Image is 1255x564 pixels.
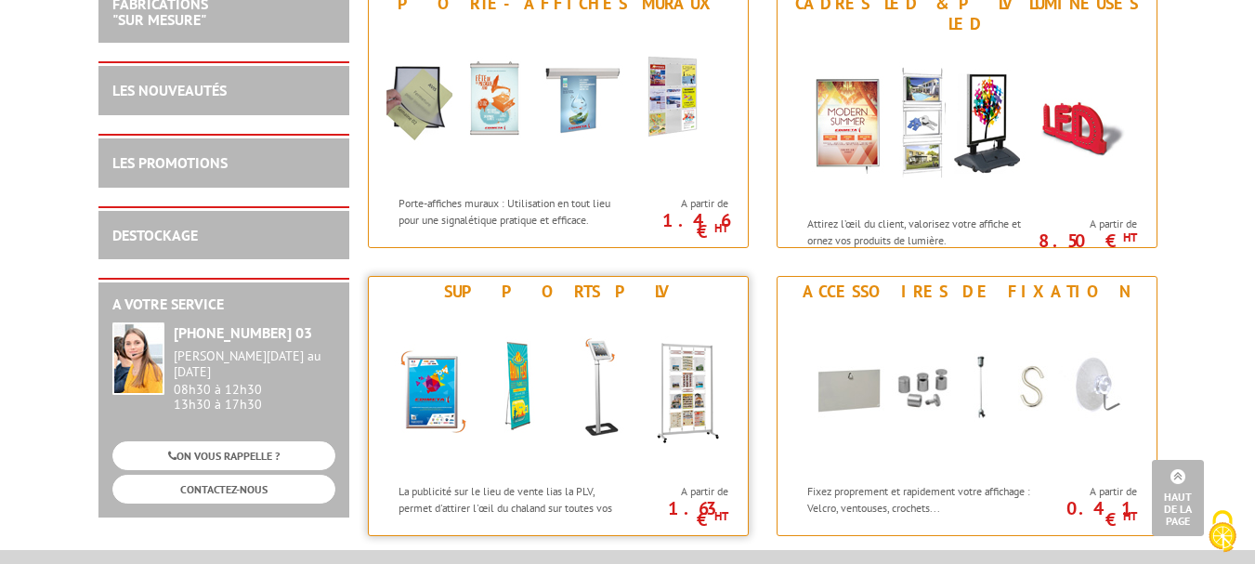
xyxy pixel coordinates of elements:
div: 08h30 à 12h30 13h30 à 17h30 [174,348,335,413]
button: Cookies (fenêtre modale) [1190,501,1255,564]
span: A partir de [1042,484,1137,499]
sup: HT [714,508,728,524]
strong: [PHONE_NUMBER] 03 [174,323,312,342]
div: Supports PLV [373,282,743,302]
a: LES PROMOTIONS [112,153,228,172]
img: Cookies (fenêtre modale) [1199,508,1246,555]
div: Accessoires de fixation [782,282,1152,302]
img: widget-service.jpg [112,322,164,395]
a: Supports PLV Supports PLV La publicité sur le lieu de vente lias la PLV, permet d'attirer l'œil d... [368,276,749,536]
sup: HT [1123,508,1137,524]
img: Supports PLV [386,307,730,474]
a: Accessoires de fixation Accessoires de fixation Fixez proprement et rapidement votre affichage : ... [777,276,1157,536]
p: 1.63 € [624,503,728,525]
p: 0.41 € [1033,503,1137,525]
a: CONTACTEZ-NOUS [112,475,335,504]
sup: HT [1123,230,1137,245]
p: Attirez l’œil du client, valorisez votre affiche et ornez vos produits de lumière. [807,216,1038,247]
p: 8.50 € [1033,235,1137,246]
p: Porte-affiches muraux : Utilisation en tout lieu pour une signalétique pratique et efficace. [399,195,629,227]
img: Cadres LED & PLV lumineuses LED [795,39,1139,206]
a: DESTOCKAGE [112,226,198,244]
img: Accessoires de fixation [795,307,1139,474]
p: 1.46 € [624,215,728,237]
div: [PERSON_NAME][DATE] au [DATE] [174,348,335,380]
a: Haut de la page [1152,460,1204,536]
h2: A votre service [112,296,335,313]
sup: HT [714,220,728,236]
span: A partir de [634,484,728,499]
p: La publicité sur le lieu de vente lias la PLV, permet d'attirer l'œil du chaland sur toutes vos c... [399,483,629,531]
p: Fixez proprement et rapidement votre affichage : Velcro, ventouses, crochets... [807,483,1038,515]
a: LES NOUVEAUTÉS [112,81,227,99]
a: ON VOUS RAPPELLE ? [112,441,335,470]
span: A partir de [634,196,728,211]
span: A partir de [1042,216,1137,231]
img: Porte-affiches muraux [386,19,730,186]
